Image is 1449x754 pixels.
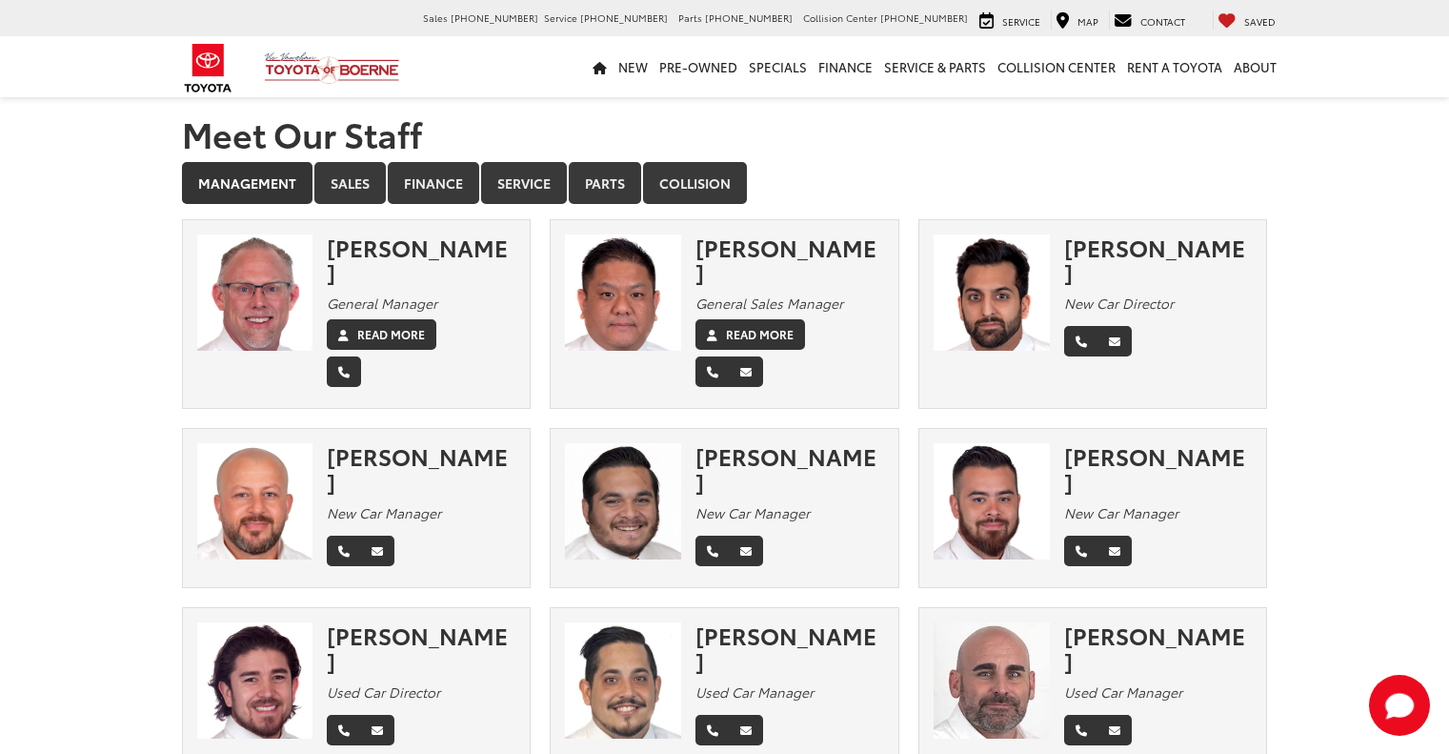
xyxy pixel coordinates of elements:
div: [PERSON_NAME] [327,443,515,494]
img: Tuan Tran [565,234,681,351]
a: Specials [743,36,813,97]
div: Department Tabs [182,162,1268,206]
img: Vic Vaughan Toyota of Boerne [264,51,400,85]
a: Email [729,357,763,387]
span: Saved [1244,14,1276,29]
a: Service & Parts: Opens in a new tab [878,36,992,97]
img: Jerry Gomez [565,443,681,560]
a: Collision [643,162,747,204]
a: Email [1097,326,1132,357]
a: Parts [569,162,641,204]
div: [PERSON_NAME] [695,622,884,673]
a: Pre-Owned [654,36,743,97]
a: New [613,36,654,97]
em: Used Car Manager [695,683,814,702]
span: Contact [1140,14,1185,29]
a: Service [975,10,1045,30]
em: General Sales Manager [695,294,843,313]
button: Toggle Chat Window [1369,675,1430,736]
em: Used Car Manager [1064,683,1182,702]
span: [PHONE_NUMBER] [580,10,668,25]
a: Phone [1064,715,1098,745]
span: Parts [678,10,702,25]
div: [PERSON_NAME] [695,443,884,494]
a: Email [1097,536,1132,566]
em: General Manager [327,294,437,313]
img: David Padilla [197,622,313,739]
span: Map [1077,14,1098,29]
div: [PERSON_NAME] [327,234,515,285]
a: Home [587,36,613,97]
a: Management [182,162,312,204]
span: Service [1002,14,1040,29]
img: Aaron Cooper [934,443,1050,560]
a: Rent a Toyota [1121,36,1228,97]
span: Sales [423,10,448,25]
a: Phone [327,715,361,745]
img: Toyota [172,37,244,99]
label: Read More [357,326,425,343]
h1: Meet Our Staff [182,114,1268,153]
a: Phone [695,715,730,745]
a: Phone [695,536,730,566]
span: Collision Center [803,10,877,25]
a: Phone [1064,326,1098,357]
a: Service [481,162,567,204]
a: Phone [695,357,730,387]
em: Used Car Director [327,683,440,702]
a: My Saved Vehicles [1213,10,1280,30]
a: Phone [1064,536,1098,566]
img: Sam Abraham [197,443,313,560]
img: Chris Franklin [197,234,313,351]
a: Email [1097,715,1132,745]
a: Finance [388,162,479,204]
a: Collision Center [992,36,1121,97]
span: [PHONE_NUMBER] [880,10,968,25]
a: Contact [1109,10,1190,30]
a: About [1228,36,1282,97]
a: Email [729,715,763,745]
span: [PHONE_NUMBER] [451,10,538,25]
a: Map [1051,10,1103,30]
a: Email [360,715,394,745]
a: Phone [327,536,361,566]
div: [PERSON_NAME] [1064,622,1253,673]
span: Service [544,10,577,25]
em: New Car Manager [327,503,441,522]
a: Read More [695,319,805,350]
a: Finance [813,36,878,97]
label: Read More [726,326,794,343]
span: [PHONE_NUMBER] [705,10,793,25]
div: [PERSON_NAME] [1064,234,1253,285]
a: Read More [327,319,436,350]
div: [PERSON_NAME] [1064,443,1253,494]
img: Gregg Dickey [934,622,1050,739]
em: New Car Manager [695,503,810,522]
a: Phone [327,357,361,387]
div: [PERSON_NAME] [327,622,515,673]
a: Email [360,536,394,566]
img: Aman Shiekh [934,234,1050,351]
svg: Start Chat [1369,675,1430,736]
a: Email [729,536,763,566]
img: Larry Horn [565,622,681,739]
em: New Car Manager [1064,503,1178,522]
div: [PERSON_NAME] [695,234,884,285]
a: Sales [314,162,386,204]
em: New Car Director [1064,294,1174,313]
